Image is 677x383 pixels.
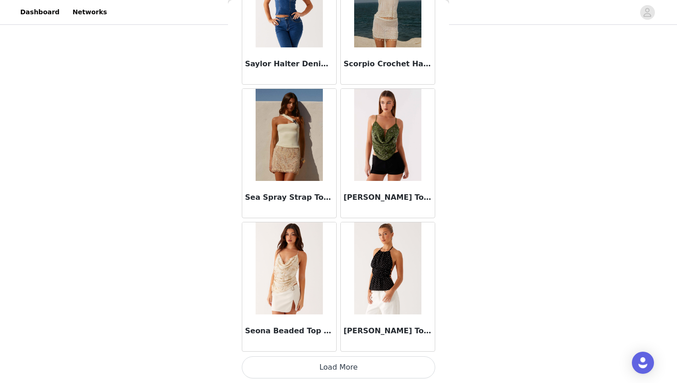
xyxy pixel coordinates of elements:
div: avatar [643,5,652,20]
h3: Saylor Halter Denim Top - Indigo [245,58,333,70]
h3: Sea Spray Strap Top - Yellow [245,192,333,203]
img: Sedonia Top - Khaki [354,89,421,181]
button: Load More [242,356,435,378]
a: Networks [67,2,112,23]
div: Open Intercom Messenger [632,352,654,374]
a: Dashboard [15,2,65,23]
h3: Seona Beaded Top - Ivory [245,325,333,337]
h3: [PERSON_NAME] Top - Black Polka Dot [344,325,432,337]
h3: [PERSON_NAME] Top - Khaki [344,192,432,203]
img: Sergio Halter Top - Black Polka Dot [354,222,421,314]
img: Sea Spray Strap Top - Yellow [256,89,322,181]
img: Seona Beaded Top - Ivory [256,222,322,314]
h3: Scorpio Crochet Halter Top - Ivory [344,58,432,70]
